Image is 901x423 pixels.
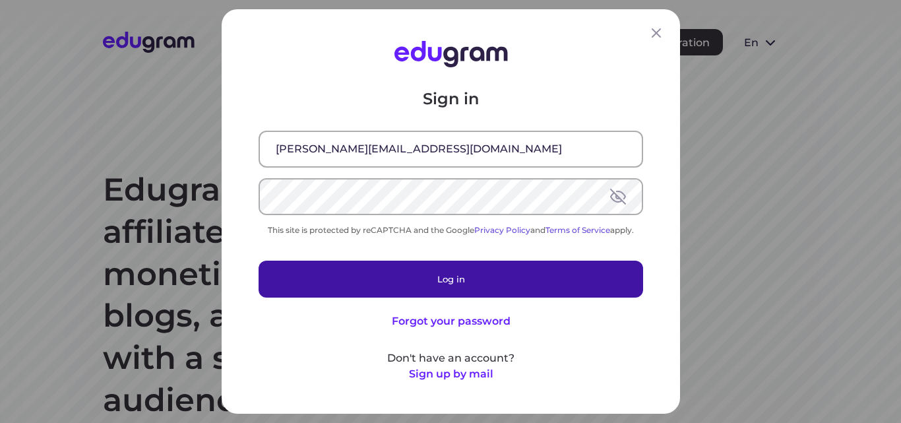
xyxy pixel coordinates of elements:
[260,132,642,166] input: Email
[259,225,643,235] div: This site is protected by reCAPTCHA and the Google and apply.
[474,225,530,235] a: Privacy Policy
[391,313,510,329] button: Forgot your password
[259,350,643,366] p: Don't have an account?
[259,261,643,298] button: Log in
[259,88,643,110] p: Sign in
[408,366,493,382] button: Sign up by mail
[545,225,610,235] a: Terms of Service
[394,41,507,67] img: Edugram Logo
